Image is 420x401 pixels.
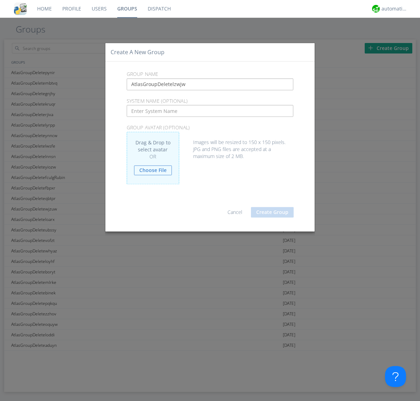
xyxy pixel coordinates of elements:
button: Create Group [251,207,294,217]
input: Enter Group Name [127,78,294,90]
input: Enter System Name [127,105,294,117]
div: Images will be resized to 150 x 150 pixels. JPG and PNG files are accepted at a maximum size of 2... [127,132,294,160]
a: Cancel [227,209,242,215]
img: cddb5a64eb264b2086981ab96f4c1ba7 [14,2,27,15]
div: Drag & Drop to select avatar [127,132,179,184]
a: Choose File [134,165,172,175]
div: automation+atlas [381,5,408,12]
p: System Name (optional) [121,97,299,105]
p: Group Name [121,71,299,78]
h4: Create a New Group [111,48,164,56]
img: d2d01cd9b4174d08988066c6d424eccd [372,5,380,13]
div: OR [134,153,172,160]
p: Group Avatar (optional) [121,124,299,131]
